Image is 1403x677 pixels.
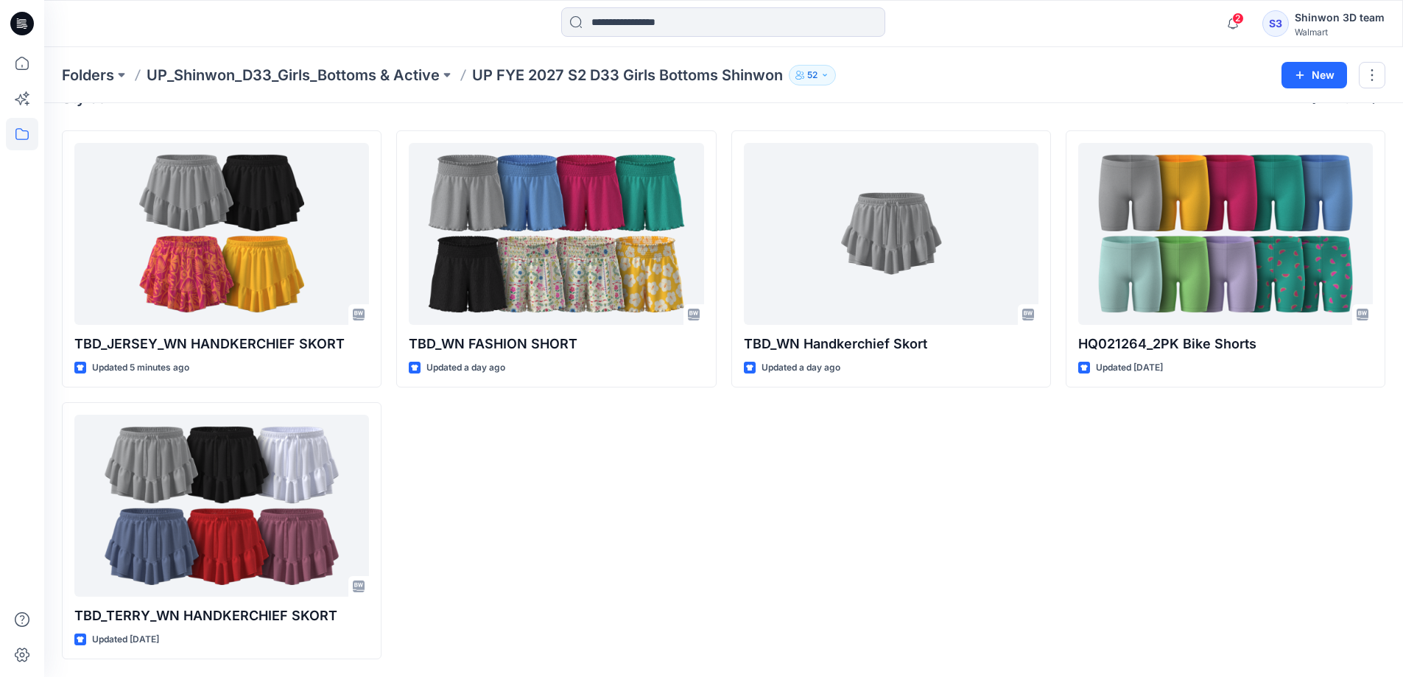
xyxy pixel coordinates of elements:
p: 52 [807,67,817,83]
button: New [1281,62,1347,88]
p: TBD_TERRY_WN HANDKERCHIEF SKORT [74,606,369,626]
a: UP_Shinwon_D33_Girls_Bottoms & Active [147,65,440,85]
p: UP FYE 2027 S2 D33 Girls Bottoms Shinwon [472,65,783,85]
p: TBD_WN FASHION SHORT [409,334,703,354]
a: TBD_JERSEY_WN HANDKERCHIEF SKORT [74,143,369,325]
a: TBD_WN FASHION SHORT [409,143,703,325]
div: Walmart [1295,27,1385,38]
p: Updated [DATE] [92,632,159,648]
a: Folders [62,65,114,85]
p: HQ021264_2PK Bike Shorts [1078,334,1373,354]
p: TBD_WN Handkerchief Skort [744,334,1038,354]
div: Shinwon 3D team [1295,9,1385,27]
p: Updated 5 minutes ago [92,360,189,376]
div: S3 [1262,10,1289,37]
p: TBD_JERSEY_WN HANDKERCHIEF SKORT [74,334,369,354]
a: TBD_TERRY_WN HANDKERCHIEF SKORT [74,415,369,597]
a: TBD_WN Handkerchief Skort [744,143,1038,325]
span: 2 [1232,13,1244,24]
p: Updated a day ago [762,360,840,376]
a: HQ021264_2PK Bike Shorts [1078,143,1373,325]
button: 52 [789,65,836,85]
p: Updated a day ago [426,360,505,376]
p: Updated [DATE] [1096,360,1163,376]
